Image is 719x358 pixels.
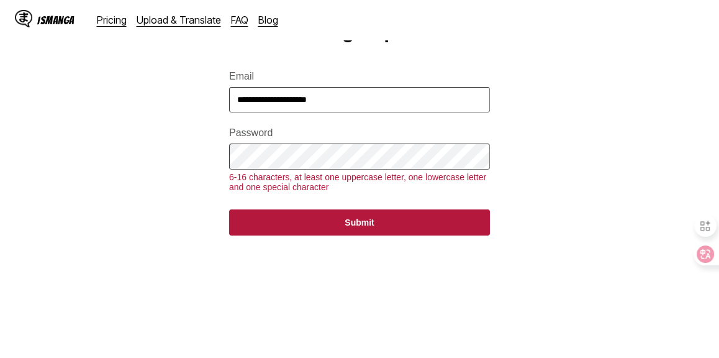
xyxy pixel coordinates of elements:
[37,14,75,26] div: IsManga
[229,172,490,192] div: 6-16 characters, at least one uppercase letter, one lowercase letter and one special character
[137,14,221,26] a: Upload & Translate
[229,127,490,139] label: Password
[15,10,97,30] a: IsManga LogoIsManga
[258,14,278,26] a: Blog
[231,14,248,26] a: FAQ
[15,10,32,27] img: IsManga Logo
[229,209,490,236] button: Submit
[97,14,127,26] a: Pricing
[229,71,490,82] label: Email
